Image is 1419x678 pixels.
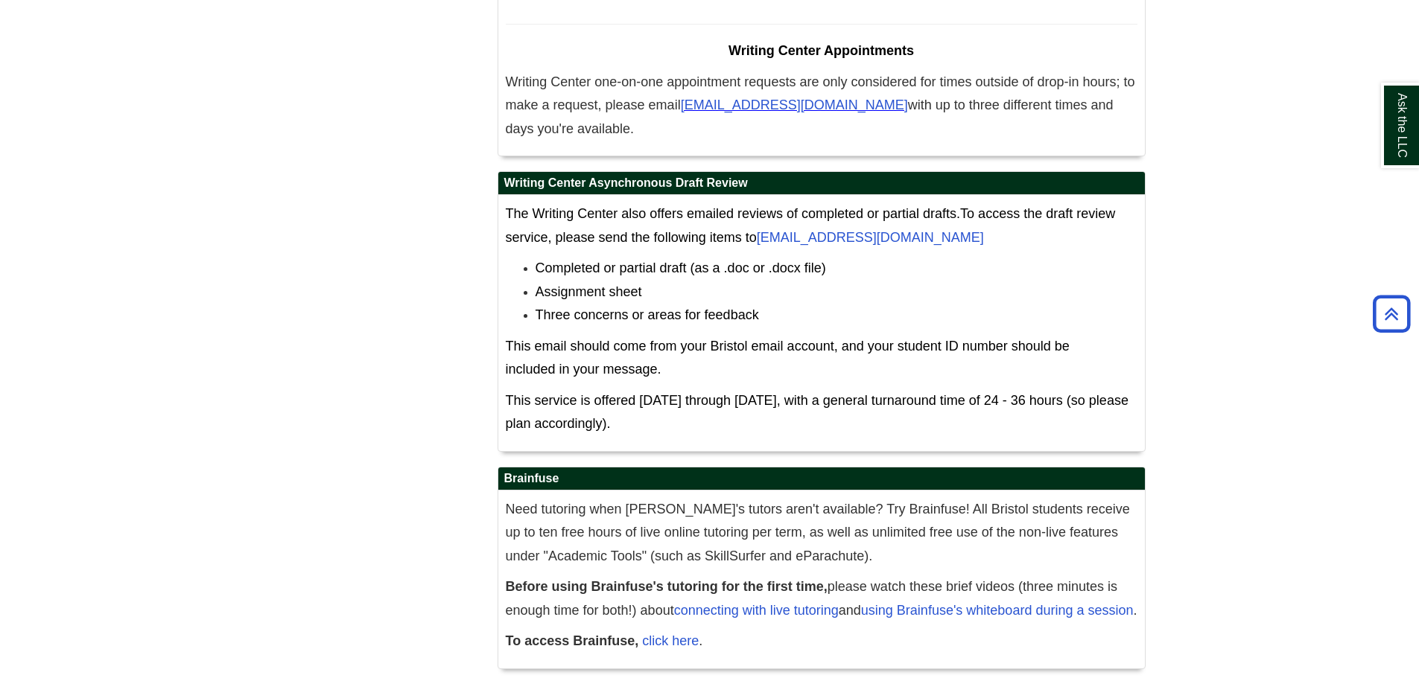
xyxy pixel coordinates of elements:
span: Writing Center Appointments [728,43,914,58]
a: [EMAIL_ADDRESS][DOMAIN_NAME] [681,100,908,112]
span: with up to three different times and days you're available. [506,97,1114,136]
span: . [506,633,703,648]
span: Assignment sheet [536,284,642,299]
span: [EMAIL_ADDRESS][DOMAIN_NAME] [681,97,908,112]
span: Need tutoring when [PERSON_NAME]'s tutors aren't available? Try Brainfuse! All Bristol students r... [506,502,1130,563]
h2: Writing Center Asynchronous Draft Review [498,172,1145,195]
strong: Before using Brainfuse's tutoring for the first time, [506,579,828,594]
a: [EMAIL_ADDRESS][DOMAIN_NAME] [757,230,984,245]
a: click here [642,633,699,648]
a: Back to Top [1368,304,1415,324]
span: please watch these brief videos (three minutes is enough time for both!) about and . [506,579,1137,618]
span: This service is offered [DATE] through [DATE], with a general turnaround time of 24 - 36 hours (s... [506,393,1128,432]
strong: To access Brainfuse, [506,633,639,648]
span: Three concerns or areas for feedback [536,307,759,322]
span: Completed or partial draft (as a .doc or .docx file) [536,260,826,275]
span: The Writing Center also offers emailed reviews of completed or partial drafts. [506,206,961,221]
span: To access the draft review service, please send the following items to [506,206,1116,245]
span: This email should come from your Bristol email account, and your student ID number should be incl... [506,339,1070,377]
a: using Brainfuse's whiteboard during a session [861,603,1134,618]
a: connecting with live tutoring [674,603,839,618]
h2: Brainfuse [498,467,1145,490]
span: Writing Center one-on-one appointment requests are only considered for times outside of drop-in h... [506,74,1135,113]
